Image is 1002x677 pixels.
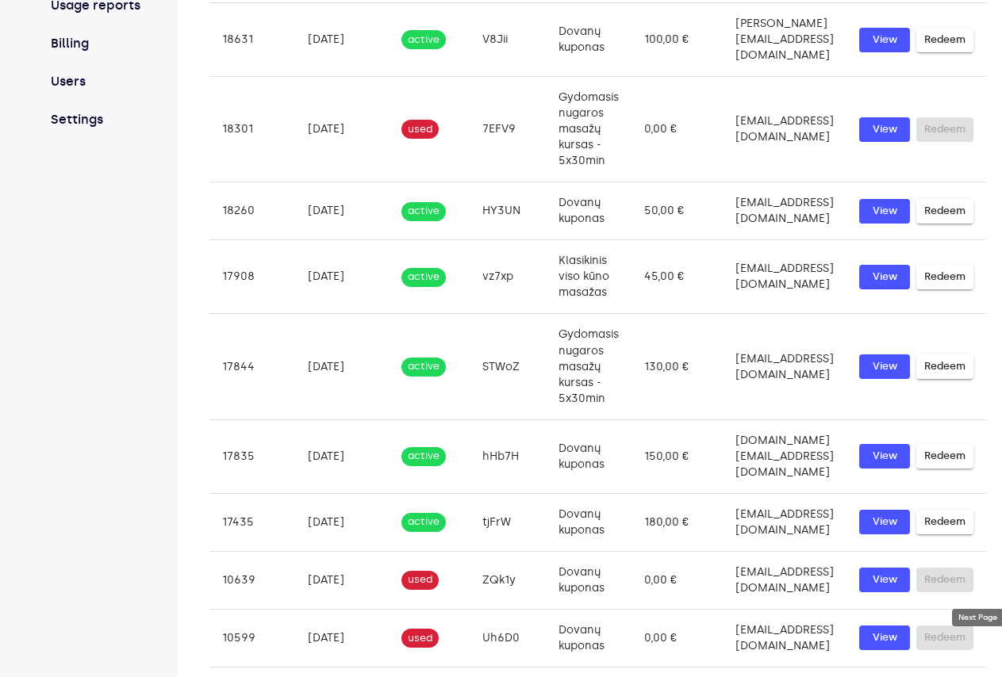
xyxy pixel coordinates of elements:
a: View [859,444,910,469]
span: active [401,514,446,530]
td: 130,00 € [632,314,723,419]
td: hHb7H [470,419,546,493]
td: [DOMAIN_NAME][EMAIL_ADDRESS][DOMAIN_NAME] [723,419,847,493]
span: View [867,358,902,376]
td: [DATE] [295,419,389,493]
button: View [859,568,910,592]
span: active [401,204,446,219]
button: View [859,510,910,534]
span: View [867,202,902,220]
button: View [859,265,910,289]
td: Dovanų kuponas [546,419,632,493]
td: 18631 [209,3,295,77]
button: View [859,117,910,142]
td: tjFrW [470,493,546,551]
span: active [401,33,446,48]
td: [DATE] [295,609,389,667]
span: View [867,513,902,531]
td: Klasikinis viso kūno masažas [546,240,632,314]
span: used [401,572,439,587]
td: [DATE] [295,182,389,240]
td: [DATE] [295,3,389,77]
button: View [859,28,910,52]
button: View [859,199,910,224]
td: [PERSON_NAME][EMAIL_ADDRESS][DOMAIN_NAME] [723,3,847,77]
td: [DATE] [295,551,389,609]
td: ZQk1y [470,551,546,609]
td: [EMAIL_ADDRESS][DOMAIN_NAME] [723,609,847,667]
td: 17908 [209,240,295,314]
td: Gydomasis nugaros masažų kursas - 5x30min [546,314,632,419]
td: 7EFV9 [470,77,546,182]
td: [EMAIL_ADDRESS][DOMAIN_NAME] [723,551,847,609]
td: [EMAIL_ADDRESS][DOMAIN_NAME] [723,240,847,314]
td: 100,00 € [632,3,723,77]
span: View [867,571,902,589]
span: View [867,629,902,647]
a: Settings [48,110,163,129]
td: 17835 [209,419,295,493]
button: View [859,625,910,650]
td: Dovanų kuponas [546,551,632,609]
button: Redeem [916,199,973,224]
td: [EMAIL_ADDRESS][DOMAIN_NAME] [723,182,847,240]
td: Gydomasis nugaros masažų kursas - 5x30min [546,77,632,182]
td: 150,00 € [632,419,723,493]
span: active [401,270,446,285]
td: Dovanų kuponas [546,182,632,240]
span: used [401,631,439,646]
td: 45,00 € [632,240,723,314]
button: Redeem [916,444,973,469]
td: vz7xp [470,240,546,314]
td: Dovanų kuponas [546,609,632,667]
td: 18260 [209,182,295,240]
button: View [859,354,910,379]
td: STWoZ [470,314,546,419]
span: used [401,122,439,137]
span: View [867,31,902,49]
span: View [867,268,902,286]
td: 0,00 € [632,609,723,667]
span: active [401,359,446,374]
td: HY3UN [470,182,546,240]
span: Redeem [924,358,966,376]
td: 17844 [209,314,295,419]
td: [EMAIL_ADDRESS][DOMAIN_NAME] [723,77,847,182]
td: 180,00 € [632,493,723,551]
td: 0,00 € [632,551,723,609]
button: Redeem [916,265,973,289]
button: Redeem [916,28,973,52]
span: Redeem [924,513,966,531]
td: Dovanų kuponas [546,493,632,551]
td: [DATE] [295,314,389,419]
td: [DATE] [295,240,389,314]
span: View [867,120,902,139]
span: Redeem [924,31,966,49]
button: Redeem [916,510,973,534]
td: 50,00 € [632,182,723,240]
a: Billing [48,34,163,53]
a: Users [48,72,163,91]
td: [DATE] [295,77,389,182]
td: Uh6D0 [470,609,546,667]
td: 17435 [209,493,295,551]
span: View [867,447,902,465]
td: [EMAIL_ADDRESS][DOMAIN_NAME] [723,493,847,551]
td: 10599 [209,609,295,667]
span: Redeem [924,447,966,465]
td: [DATE] [295,493,389,551]
td: Dovanų kuponas [546,3,632,77]
span: Redeem [924,202,966,220]
span: Redeem [924,268,966,286]
button: Redeem [916,354,973,379]
td: 0,00 € [632,77,723,182]
span: active [401,449,446,464]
